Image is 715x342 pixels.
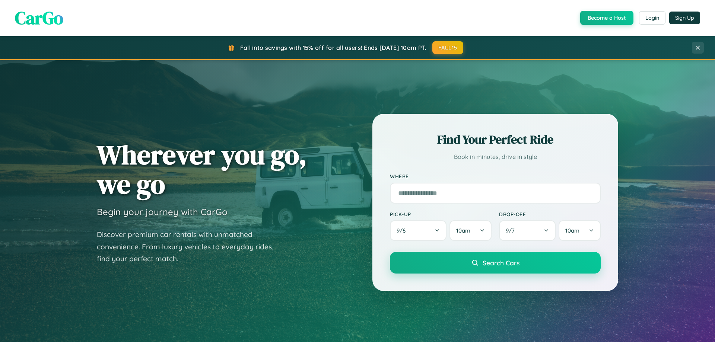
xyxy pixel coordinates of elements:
[97,140,307,199] h1: Wherever you go, we go
[456,227,470,234] span: 10am
[390,151,601,162] p: Book in minutes, drive in style
[580,11,633,25] button: Become a Host
[240,44,427,51] span: Fall into savings with 15% off for all users! Ends [DATE] 10am PT.
[483,259,519,267] span: Search Cars
[390,220,447,241] button: 9/6
[559,220,601,241] button: 10am
[669,12,700,24] button: Sign Up
[499,211,601,217] label: Drop-off
[506,227,518,234] span: 9 / 7
[390,252,601,274] button: Search Cars
[15,6,63,30] span: CarGo
[97,228,283,265] p: Discover premium car rentals with unmatched convenience. From luxury vehicles to everyday rides, ...
[97,206,228,217] h3: Begin your journey with CarGo
[565,227,579,234] span: 10am
[397,227,409,234] span: 9 / 6
[390,131,601,148] h2: Find Your Perfect Ride
[432,41,464,54] button: FALL15
[390,173,601,180] label: Where
[499,220,556,241] button: 9/7
[390,211,492,217] label: Pick-up
[639,11,665,25] button: Login
[449,220,492,241] button: 10am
